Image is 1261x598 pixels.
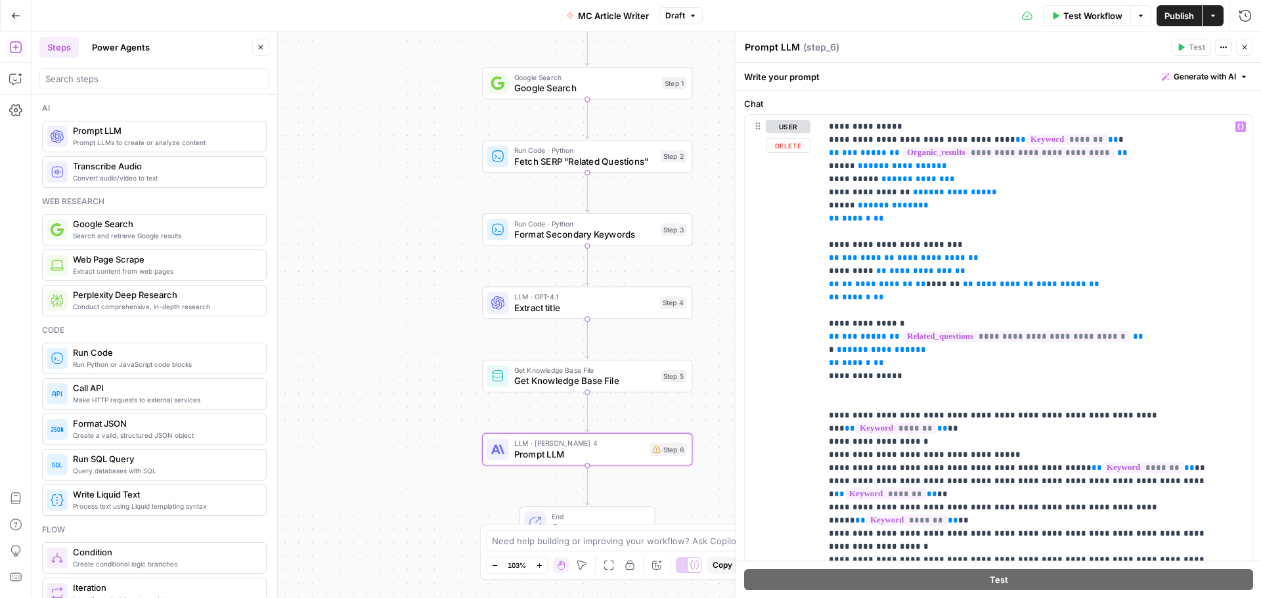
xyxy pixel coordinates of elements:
[1157,68,1253,85] button: Generate with AI
[514,72,657,83] span: Google Search
[514,218,655,229] span: Run Code · Python
[1174,71,1236,83] span: Generate with AI
[744,97,1253,110] label: Chat
[73,173,255,183] span: Convert audio/video to text
[713,559,732,571] span: Copy
[514,447,644,461] span: Prompt LLM
[73,395,255,405] span: Make HTTP requests to external services
[552,521,644,534] span: Output
[42,102,267,114] div: Ai
[1189,41,1205,53] span: Test
[39,37,79,58] button: Steps
[661,224,686,236] div: Step 3
[482,67,692,100] div: Google SearchGoogle SearchStep 1
[514,145,655,156] span: Run Code · Python
[514,228,655,242] span: Format Secondary Keywords
[514,154,655,168] span: Fetch SERP "Related Questions"
[73,301,255,312] span: Conduct comprehensive, in-depth research
[73,266,255,276] span: Extract content from web pages
[745,41,800,54] textarea: Prompt LLM
[73,452,255,465] span: Run SQL Query
[1164,9,1194,22] span: Publish
[585,26,589,66] g: Edge from start to step_1
[1157,5,1202,26] button: Publish
[766,120,810,133] button: user
[73,253,255,266] span: Web Page Scrape
[650,442,686,456] div: Step 6
[482,140,692,173] div: Run Code · PythonFetch SERP "Related Questions"Step 2
[73,160,255,173] span: Transcribe Audio
[990,573,1008,586] span: Test
[661,370,686,383] div: Step 5
[514,438,644,449] span: LLM · [PERSON_NAME] 4
[73,465,255,476] span: Query databases with SQL
[585,173,589,212] g: Edge from step_2 to step_3
[665,10,685,22] span: Draft
[803,41,839,54] span: ( step_6 )
[73,430,255,440] span: Create a valid, structured JSON object
[736,63,1261,90] div: Write your prompt
[585,246,589,286] g: Edge from step_3 to step_4
[558,5,657,26] button: MC Article Writer
[73,545,255,559] span: Condition
[73,124,255,137] span: Prompt LLM
[73,346,255,359] span: Run Code
[514,291,655,303] span: LLM · GPT-4.1
[585,99,589,139] g: Edge from step_1 to step_2
[707,557,738,574] button: Copy
[73,559,255,569] span: Create conditional logic branches
[662,77,686,89] div: Step 1
[766,139,810,153] button: Delete
[514,81,657,95] span: Google Search
[508,560,526,570] span: 103%
[585,465,589,505] g: Edge from step_6 to end
[514,374,655,388] span: Get Knowledge Base File
[661,150,686,163] div: Step 2
[482,360,692,393] div: Get Knowledge Base FileGet Knowledge Base FileStep 5
[585,319,589,358] g: Edge from step_4 to step_5
[1171,39,1211,56] button: Test
[42,196,267,207] div: Web research
[1043,5,1130,26] button: Test Workflow
[73,217,255,230] span: Google Search
[73,501,255,511] span: Process text using Liquid templating syntax
[744,569,1253,590] button: Test
[514,364,655,375] span: Get Knowledge Base File
[73,581,255,594] span: Iteration
[482,433,692,466] div: LLM · [PERSON_NAME] 4Prompt LLMStep 6
[84,37,158,58] button: Power Agents
[73,137,255,148] span: Prompt LLMs to create or analyze content
[73,359,255,370] span: Run Python or JavaScript code blocks
[73,230,255,241] span: Search and retrieve Google results
[552,511,644,522] span: End
[482,287,692,320] div: LLM · GPT-4.1Extract titleStep 4
[42,524,267,536] div: Flow
[1063,9,1122,22] span: Test Workflow
[45,72,263,85] input: Search steps
[73,288,255,301] span: Perplexity Deep Research
[42,324,267,336] div: Code
[514,301,655,314] span: Extract title
[73,488,255,501] span: Write Liquid Text
[659,7,703,24] button: Draft
[482,506,692,539] div: EndOutput
[73,417,255,430] span: Format JSON
[73,381,255,395] span: Call API
[585,393,589,432] g: Edge from step_5 to step_6
[482,213,692,246] div: Run Code · PythonFormat Secondary KeywordsStep 3
[578,9,649,22] span: MC Article Writer
[660,297,686,309] div: Step 4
